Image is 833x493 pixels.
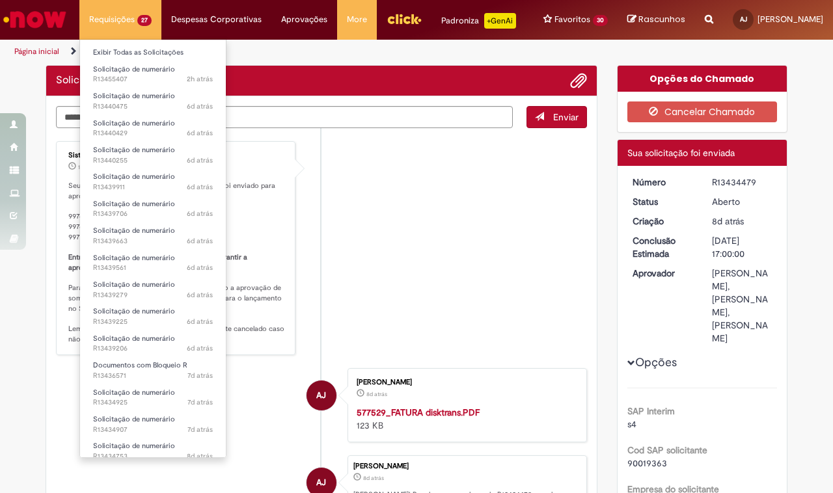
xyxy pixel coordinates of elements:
a: Rascunhos [627,14,685,26]
time: 28/08/2025 07:14:52 [187,74,213,84]
time: 22/08/2025 12:21:21 [187,209,213,219]
span: R13439911 [93,182,213,193]
img: ServiceNow [1,7,68,33]
dt: Status [623,195,703,208]
a: Aberto R13439225 : Solicitação de numerário [80,304,226,328]
a: Aberto R13439279 : Solicitação de numerário [80,278,226,302]
a: Aberto R13440475 : Solicitação de numerário [80,89,226,113]
a: Aberto R13439206 : Solicitação de numerário [80,332,226,356]
div: [PERSON_NAME] [357,379,573,386]
time: 21/08/2025 09:29:51 [187,397,213,407]
time: 22/08/2025 10:56:08 [187,343,213,353]
div: [DATE] 17:00:00 [712,234,772,260]
span: 6d atrás [187,155,213,165]
button: Enviar [526,106,587,128]
span: Solicitação de numerário [93,388,175,397]
time: 21/08/2025 09:00:10 [187,451,213,461]
span: Solicitação de numerário [93,280,175,289]
span: AJ [740,15,747,23]
time: 21/08/2025 06:51:03 [366,390,387,398]
span: 7d atrás [187,371,213,380]
span: 8d atrás [366,390,387,398]
div: Antonio De Padua Rodrigues Da Silva Junior [307,380,336,410]
div: [PERSON_NAME] [353,462,580,470]
time: 22/08/2025 15:32:11 [187,101,213,111]
a: 577529_FATURA disktrans.PDF [357,406,480,418]
dt: Conclusão Estimada [623,234,703,260]
span: More [347,13,367,26]
span: 30 [593,15,608,26]
span: 8d atrás [363,474,384,482]
span: 15h atrás [78,163,101,171]
div: 123 KB [357,406,573,432]
span: 2h atrás [187,74,213,84]
time: 21/08/2025 06:51:06 [363,474,384,482]
p: +GenAi [484,13,516,29]
time: 22/08/2025 13:35:51 [187,182,213,192]
a: Aberto R13434907 : Solicitação de numerário [80,412,226,436]
a: Página inicial [14,46,59,57]
time: 27/08/2025 17:57:12 [78,163,101,171]
b: SAP Interim [627,405,675,417]
textarea: Digite sua mensagem aqui... [56,106,513,129]
span: 6d atrás [187,263,213,273]
span: R13439206 [93,343,213,354]
span: Enviar [553,111,579,123]
span: Solicitação de numerário [93,334,175,343]
span: Aprovações [281,13,327,26]
span: R13439225 [93,317,213,327]
span: Despesas Corporativas [171,13,262,26]
span: 6d atrás [187,236,213,246]
time: 21/08/2025 06:51:06 [712,215,744,227]
span: Documentos com Bloqueio R [93,360,187,370]
p: Seu chamado teve a documentação validada e foi enviado para aprovação da(s) seguinte(s) pessoa(s)... [68,181,285,344]
span: 6d atrás [187,343,213,353]
span: R13440429 [93,128,213,139]
div: Sistema [68,152,285,159]
span: R13434753 [93,451,213,462]
a: Aberto R13439663 : Solicitação de numerário [80,224,226,248]
span: Solicitação de numerário [93,414,175,424]
a: Aberto R13439706 : Solicitação de numerário [80,197,226,221]
span: Solicitação de numerário [93,226,175,235]
span: 7d atrás [187,425,213,434]
span: 7d atrás [187,397,213,407]
a: Aberto R13434925 : Solicitação de numerário [80,386,226,410]
time: 22/08/2025 11:06:04 [187,290,213,300]
span: Rascunhos [638,13,685,25]
span: 6d atrás [187,290,213,300]
span: R13439561 [93,263,213,273]
span: R13440255 [93,155,213,166]
span: AJ [316,380,326,411]
span: Solicitação de numerário [93,172,175,181]
dt: Número [623,176,703,189]
span: R13436571 [93,371,213,381]
span: Solicitação de numerário [93,91,175,101]
span: 6d atrás [187,101,213,111]
a: Aberto R13434753 : Solicitação de numerário [80,439,226,463]
span: R13439279 [93,290,213,300]
span: Solicitação de numerário [93,145,175,155]
span: Requisições [89,13,135,26]
time: 21/08/2025 14:26:00 [187,371,213,380]
dt: Criação [623,215,703,228]
h2: Solicitação de numerário Histórico de tíquete [56,75,172,87]
span: R13439663 [93,236,213,246]
b: Entre em contato com o(s) aprovador(es) [68,252,202,262]
span: R13455407 [93,74,213,85]
div: Padroniza [441,13,516,29]
span: Sua solicitação foi enviada [627,147,735,159]
a: Aberto R13440429 : Solicitação de numerário [80,116,226,140]
img: click_logo_yellow_360x200.png [387,9,422,29]
div: R13434479 [712,176,772,189]
span: 90019363 [627,457,667,469]
div: Opções do Chamado [618,66,787,92]
ul: Requisições [79,39,226,458]
a: Aberto R13439911 : Solicitação de numerário [80,170,226,194]
span: 27 [137,15,152,26]
time: 22/08/2025 10:59:09 [187,317,213,326]
span: [PERSON_NAME] [758,14,823,25]
span: Solicitação de numerário [93,64,175,74]
time: 22/08/2025 12:10:02 [187,236,213,246]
